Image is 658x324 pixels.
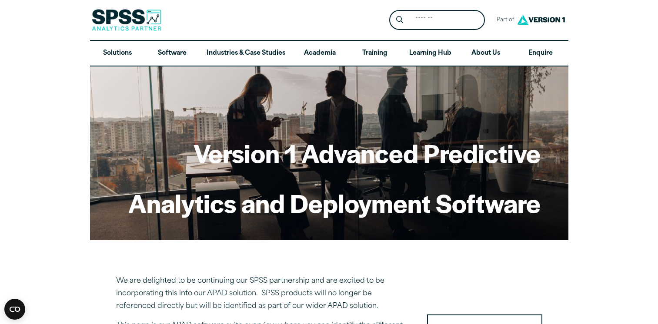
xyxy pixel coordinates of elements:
[391,12,407,28] button: Search magnifying glass icon
[396,16,403,23] svg: Search magnifying glass icon
[145,41,200,66] a: Software
[90,41,568,66] nav: Desktop version of site main menu
[116,275,406,312] p: We are delighted to be continuing our SPSS partnership and are excited to be incorporating this i...
[200,41,292,66] a: Industries & Case Studies
[492,14,515,26] span: Part of
[513,41,568,66] a: Enquire
[90,41,145,66] a: Solutions
[458,41,513,66] a: About Us
[128,186,541,220] h1: Analytics and Deployment Software
[92,9,161,31] img: SPSS Analytics Partner
[389,10,485,30] form: Site Header Search Form
[347,41,402,66] a: Training
[292,41,347,66] a: Academia
[128,136,541,170] h1: Version 1 Advanced Predictive
[515,12,567,28] img: Version1 Logo
[402,41,458,66] a: Learning Hub
[4,299,25,320] button: Open CMP widget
